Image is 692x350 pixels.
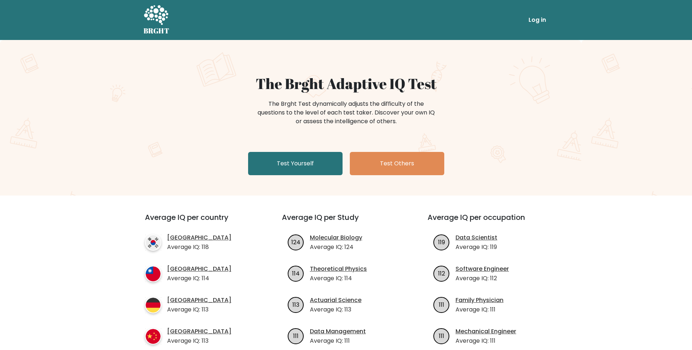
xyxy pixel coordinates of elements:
[143,3,170,37] a: BRGHT
[456,243,497,252] p: Average IQ: 119
[167,296,231,305] a: [GEOGRAPHIC_DATA]
[282,213,410,230] h3: Average IQ per Study
[167,337,231,345] p: Average IQ: 113
[145,266,161,282] img: country
[292,300,299,309] text: 113
[145,328,161,345] img: country
[439,331,444,340] text: 111
[310,243,362,252] p: Average IQ: 124
[438,269,445,277] text: 112
[310,233,362,242] a: Molecular Biology
[428,213,556,230] h3: Average IQ per occupation
[456,265,509,273] a: Software Engineer
[456,337,516,345] p: Average IQ: 111
[310,305,361,314] p: Average IQ: 113
[145,297,161,313] img: country
[439,300,444,309] text: 111
[456,305,503,314] p: Average IQ: 111
[167,265,231,273] a: [GEOGRAPHIC_DATA]
[291,238,300,246] text: 124
[143,27,170,35] h5: BRGHT
[145,213,256,230] h3: Average IQ per country
[167,305,231,314] p: Average IQ: 113
[438,238,445,246] text: 119
[255,100,437,126] div: The Brght Test dynamically adjusts the difficulty of the questions to the level of each test take...
[526,13,549,27] a: Log in
[310,337,366,345] p: Average IQ: 111
[456,274,509,283] p: Average IQ: 112
[293,331,299,340] text: 111
[310,274,367,283] p: Average IQ: 114
[248,152,343,175] a: Test Yourself
[310,327,366,336] a: Data Management
[456,296,503,305] a: Family Physician
[167,274,231,283] p: Average IQ: 114
[456,233,497,242] a: Data Scientist
[167,233,231,242] a: [GEOGRAPHIC_DATA]
[456,327,516,336] a: Mechanical Engineer
[292,269,300,277] text: 114
[167,243,231,252] p: Average IQ: 118
[145,234,161,251] img: country
[169,75,523,92] h1: The Brght Adaptive IQ Test
[310,296,361,305] a: Actuarial Science
[310,265,367,273] a: Theoretical Physics
[167,327,231,336] a: [GEOGRAPHIC_DATA]
[350,152,444,175] a: Test Others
